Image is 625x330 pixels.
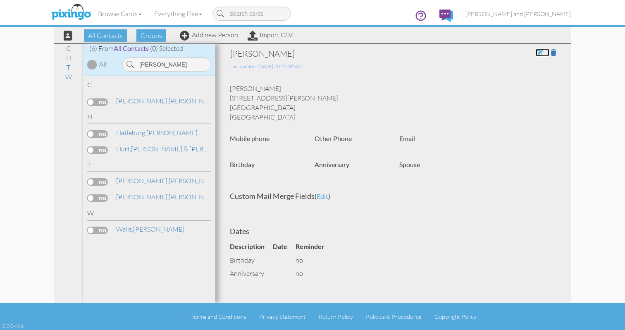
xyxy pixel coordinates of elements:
input: Search cards [212,7,291,21]
td: no [296,267,333,280]
a: Privacy Statement [259,313,305,320]
div: [PERSON_NAME] [STREET_ADDRESS][PERSON_NAME] [GEOGRAPHIC_DATA] [GEOGRAPHIC_DATA] [224,84,563,122]
a: Add new Person [180,31,238,39]
a: W [61,72,76,82]
a: H [62,53,75,63]
a: [PERSON_NAME] and [PERSON_NAME] [459,3,577,24]
span: Hurt, [116,145,131,153]
span: (0) Selected [150,44,183,53]
strong: Mobile phone [230,134,270,142]
a: [PERSON_NAME] [115,224,185,234]
td: birthday [230,253,273,267]
a: Return Policy [319,313,353,320]
div: [PERSON_NAME] [230,48,488,60]
a: Policies & Procedures [366,313,421,320]
a: [PERSON_NAME] [115,192,221,202]
a: [PERSON_NAME] [115,96,221,106]
div: H [87,112,211,124]
span: Groups [136,29,166,42]
a: Copyright Policy [434,313,477,320]
strong: Email [399,134,415,142]
td: no [296,253,333,267]
a: [PERSON_NAME] [115,128,198,138]
th: Date [273,240,296,253]
strong: Anniversary [315,160,349,168]
h4: Dates [230,227,556,236]
span: [PERSON_NAME], [116,193,169,201]
a: [PERSON_NAME] [115,176,221,186]
div: (6) From [83,44,215,53]
a: Everything Else [148,3,208,24]
strong: Birthday [230,160,255,168]
a: C [62,43,75,53]
div: All [99,60,107,69]
span: ( ) [315,192,330,200]
img: pixingo logo [49,2,93,23]
a: [PERSON_NAME] & [PERSON_NAME] [115,144,241,154]
div: T [87,160,211,172]
span: Walls, [116,225,133,233]
strong: Spouse [399,160,420,168]
a: Browse Cards [92,3,148,24]
th: Reminder [296,240,333,253]
a: Terms and Conditions [191,313,246,320]
span: Last update - [DATE] 10:25:39 AM [230,63,303,69]
a: Import CSV [248,31,293,39]
a: T [62,62,74,72]
span: [PERSON_NAME], [116,177,169,185]
span: edit [317,192,328,200]
span: Hatleburg, [116,129,146,137]
td: anniversary [230,267,273,280]
span: All Contacts [84,29,127,42]
div: W [87,208,211,220]
h4: Custom Mail Merge Fields [230,192,556,201]
th: Description [230,240,273,253]
div: 2.2.0-461 [2,322,24,330]
span: [PERSON_NAME] and [PERSON_NAME] [465,10,571,17]
strong: Other Phone [315,134,352,142]
div: C [87,80,211,92]
img: comments.svg [439,10,453,22]
span: All Contacts [114,44,149,52]
span: [PERSON_NAME], [116,97,169,105]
